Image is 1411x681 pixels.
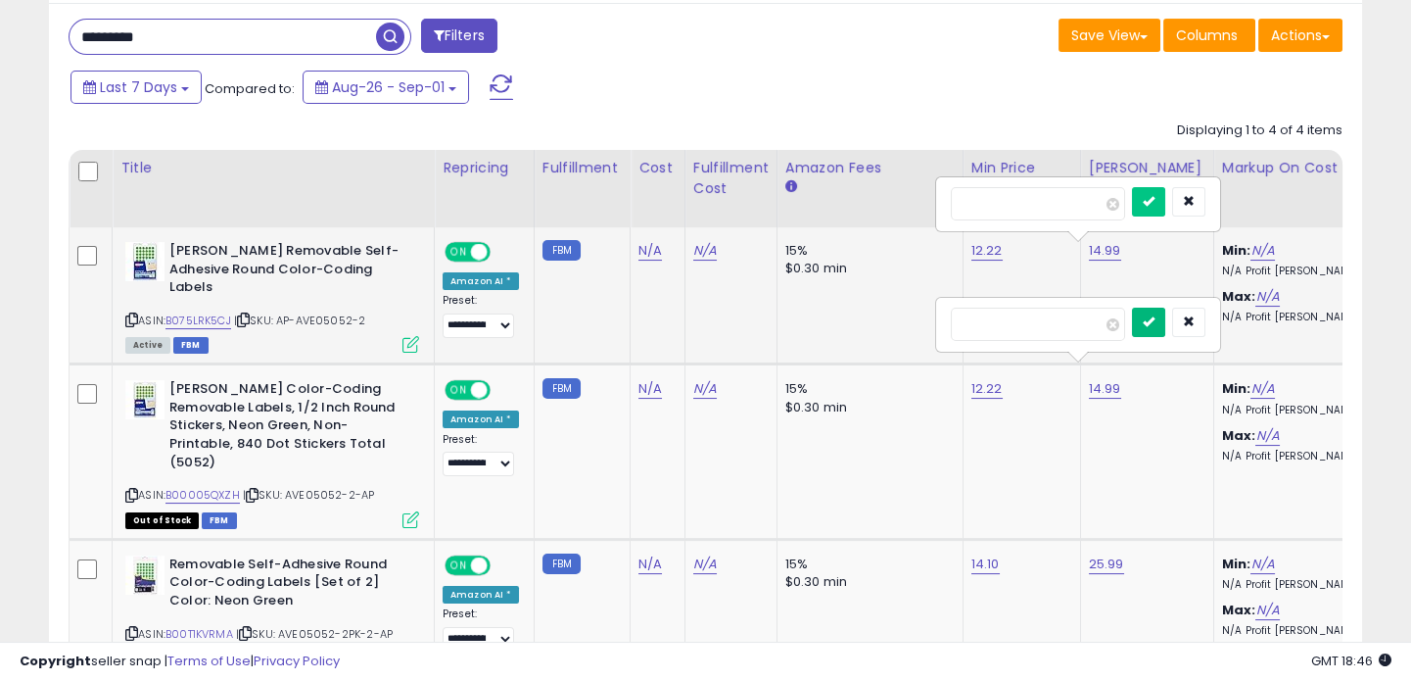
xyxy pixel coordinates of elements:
b: Max: [1222,426,1256,445]
div: Markup on Cost [1222,158,1391,178]
button: Aug-26 - Sep-01 [303,71,469,104]
a: N/A [1250,379,1274,399]
a: B00005QXZH [165,487,240,504]
span: OFF [488,557,519,573]
button: Columns [1163,19,1255,52]
a: B075LRK5CJ [165,313,231,329]
div: seller snap | | [20,653,340,671]
b: [PERSON_NAME] Removable Self-Adhesive Round Color-Coding Labels [169,242,407,302]
button: Actions [1258,19,1342,52]
span: All listings currently available for purchase on Amazon [125,337,170,354]
a: 12.22 [971,241,1003,261]
span: OFF [488,244,519,261]
p: N/A Profit [PERSON_NAME] [1222,578,1385,592]
div: 15% [785,556,948,573]
th: The percentage added to the cost of goods (COGS) that forms the calculator for Min & Max prices. [1213,150,1399,227]
div: Fulfillment [542,158,622,178]
button: Filters [421,19,497,53]
a: N/A [693,241,717,261]
a: N/A [1255,287,1279,307]
button: Last 7 Days [71,71,202,104]
span: ON [447,244,471,261]
a: Privacy Policy [254,652,340,670]
div: 15% [785,242,948,260]
small: FBM [542,378,581,399]
div: ASIN: [125,380,419,525]
b: Max: [1222,601,1256,619]
a: N/A [1255,426,1279,446]
a: N/A [693,379,717,399]
span: All listings that are currently out of stock and unavailable for purchase on Amazon [125,512,199,529]
div: Amazon AI * [443,272,519,290]
a: N/A [1250,555,1274,574]
span: Compared to: [205,79,295,98]
p: N/A Profit [PERSON_NAME] [1222,311,1385,324]
a: 14.10 [971,555,1000,574]
div: Repricing [443,158,526,178]
img: 41-VedZuUTL._SL40_.jpg [125,242,165,281]
p: N/A Profit [PERSON_NAME] [1222,404,1385,417]
div: ASIN: [125,242,419,351]
a: 25.99 [1089,555,1124,574]
small: FBM [542,554,581,574]
div: Preset: [443,608,519,652]
div: Amazon AI * [443,411,519,428]
span: Aug-26 - Sep-01 [332,77,445,97]
span: OFF [488,382,519,399]
p: N/A Profit [PERSON_NAME] [1222,265,1385,278]
span: ON [447,382,471,399]
b: Min: [1222,379,1251,398]
div: Fulfillment Cost [693,158,769,199]
span: Last 7 Days [100,77,177,97]
div: [PERSON_NAME] [1089,158,1205,178]
b: Min: [1222,241,1251,260]
span: Columns [1176,25,1238,45]
span: ON [447,557,471,573]
img: 41VAMfUECbL._SL40_.jpg [125,380,165,419]
a: N/A [638,241,662,261]
span: | SKU: AVE05052-2-AP [243,487,374,503]
a: N/A [1250,241,1274,261]
span: FBM [173,337,209,354]
b: Removable Self-Adhesive Round Color-Coding Labels [Set of 2] Color: Neon Green [169,556,407,615]
div: 15% [785,380,948,398]
div: Amazon AI * [443,586,519,604]
a: N/A [638,379,662,399]
div: Displaying 1 to 4 of 4 items [1177,122,1342,140]
div: Amazon Fees [785,158,955,178]
a: 14.99 [1089,379,1121,399]
a: N/A [693,555,717,574]
a: N/A [1255,601,1279,620]
a: N/A [638,555,662,574]
small: Amazon Fees. [785,178,797,196]
div: Min Price [971,158,1072,178]
div: $0.30 min [785,573,948,591]
b: Min: [1222,555,1251,573]
p: N/A Profit [PERSON_NAME] [1222,450,1385,463]
b: Max: [1222,287,1256,306]
span: | SKU: AP-AVE05052-2 [234,313,365,328]
a: 12.22 [971,379,1003,399]
div: $0.30 min [785,260,948,277]
img: 41mqgZBiqJL._SL40_.jpg [125,556,165,595]
div: Cost [638,158,677,178]
button: Save View [1058,19,1160,52]
b: [PERSON_NAME] Color-Coding Removable Labels, 1/2 Inch Round Stickers, Neon Green, Non-Printable, ... [169,380,407,476]
div: Title [120,158,426,178]
a: Terms of Use [167,652,251,670]
span: FBM [202,512,237,529]
small: FBM [542,240,581,261]
div: Preset: [443,433,519,477]
span: 2025-09-9 18:46 GMT [1311,652,1391,670]
div: Preset: [443,294,519,338]
div: $0.30 min [785,399,948,416]
a: 14.99 [1089,241,1121,261]
strong: Copyright [20,652,91,670]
